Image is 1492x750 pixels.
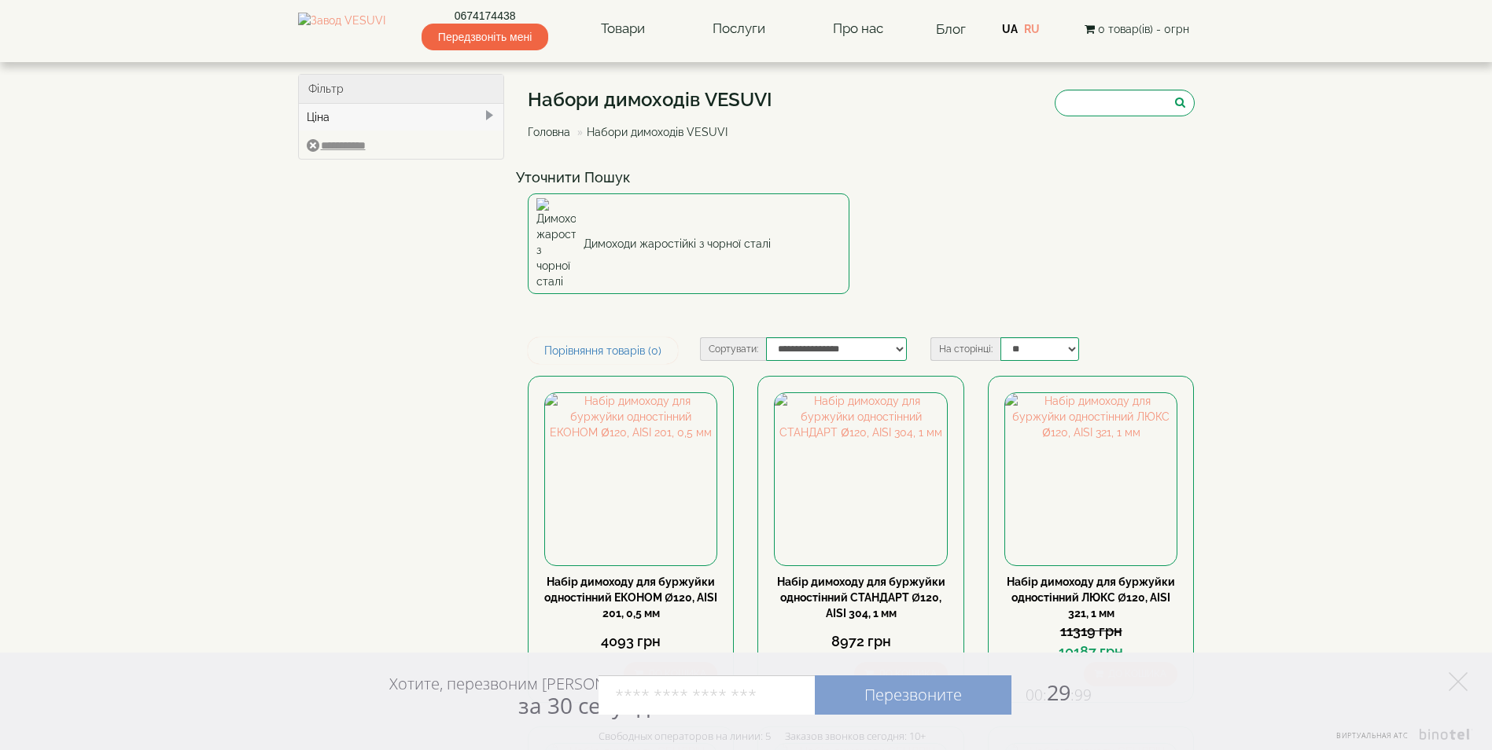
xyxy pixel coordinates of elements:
[528,337,678,364] a: Порівняння товарів (0)
[422,8,548,24] a: 0674174438
[1005,393,1177,564] img: Набір димоходу для буржуйки одностінний ЛЮКС Ø120, AISI 321, 1 мм
[1026,685,1047,705] span: 00:
[298,13,385,46] img: Завод VESUVI
[528,193,849,294] a: Димоходи жаростійкі з чорної сталі Димоходи жаростійкі з чорної сталі
[1024,23,1040,35] a: RU
[573,124,728,140] li: Набори димоходів VESUVI
[1327,729,1472,750] a: Элемент управления
[817,11,899,47] a: Про нас
[544,575,717,619] a: Набір димоходу для буржуйки одностінний ЕКОНОМ Ø120, AISI 201, 0,5 мм
[528,90,772,110] h1: Набори димоходів VESUVI
[536,198,576,289] img: Димоходи жаростійкі з чорної сталі
[777,575,945,619] a: Набір димоходу для буржуйки одностінний СТАНДАРТ Ø120, AISI 304, 1 мм
[1098,23,1189,35] span: 0 товар(ів) - 0грн
[936,21,966,37] a: Блог
[1011,678,1092,707] span: 29
[585,11,661,47] a: Товари
[545,393,717,564] img: Набір димоходу для буржуйки одностінний ЕКОНОМ Ø120, AISI 201, 0,5 мм
[299,104,504,131] div: Ціна
[1336,730,1409,741] span: Виртуальная АТС
[930,337,1000,361] label: На сторінці:
[544,631,717,652] div: 4093 грн
[518,690,659,720] span: за 30 секунд?
[1449,672,1468,691] a: Элемент управления
[389,674,659,718] div: Хотите, перезвоним [PERSON_NAME]
[516,170,1206,186] h4: Уточнити Пошук
[1007,575,1175,619] a: Набір димоходу для буржуйки одностінний ЛЮКС Ø120, AISI 321, 1 мм
[1080,20,1194,38] button: 0 товар(ів) - 0грн
[422,24,548,50] span: Передзвоніть мені
[775,393,946,564] img: Набір димоходу для буржуйки одностінний СТАНДАРТ Ø120, AISI 304, 1 мм
[774,631,947,652] div: 8972 грн
[815,675,1011,715] a: Перезвоните
[599,730,926,742] div: Свободных операторов на линии: 5 Заказов звонков сегодня: 10+
[1002,23,1018,35] a: UA
[528,126,570,138] a: Головна
[299,75,504,104] div: Фільтр
[700,337,766,361] label: Сортувати:
[1070,685,1092,705] span: :99
[697,11,781,47] a: Послуги
[1004,642,1177,662] div: 10187 грн
[1004,621,1177,642] div: 11319 грн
